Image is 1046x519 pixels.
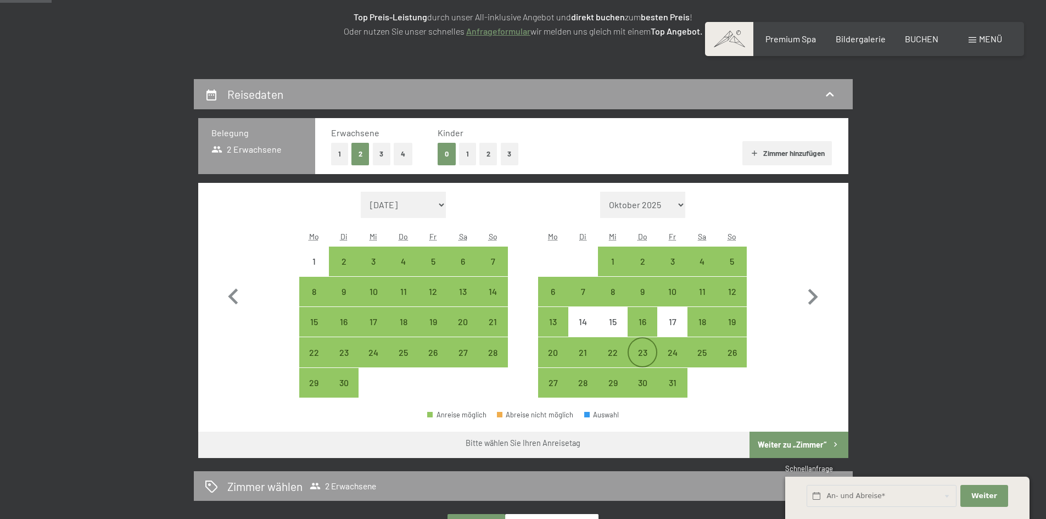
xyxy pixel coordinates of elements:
div: 20 [449,317,477,345]
div: Anreise möglich [717,307,747,337]
div: Anreise möglich [628,337,657,367]
div: Tue Oct 07 2025 [568,277,598,306]
div: 1 [599,257,627,284]
div: Wed Sep 24 2025 [359,337,388,367]
h3: Belegung [211,127,302,139]
div: Fri Sep 19 2025 [418,307,448,337]
div: Fri Oct 10 2025 [657,277,687,306]
div: 27 [539,378,567,406]
div: 22 [300,348,328,376]
div: 21 [479,317,506,345]
div: Fri Oct 17 2025 [657,307,687,337]
div: Fri Oct 31 2025 [657,368,687,398]
div: Anreise nicht möglich [598,307,628,337]
abbr: Samstag [698,232,706,241]
div: Anreise möglich [329,368,359,398]
div: Anreise möglich [657,277,687,306]
button: Nächster Monat [797,192,829,398]
div: Wed Sep 10 2025 [359,277,388,306]
div: Anreise möglich [657,368,687,398]
div: 7 [479,257,506,284]
div: 19 [419,317,447,345]
div: Anreise möglich [687,277,717,306]
div: 12 [419,287,447,315]
div: Sat Oct 04 2025 [687,247,717,276]
div: Fri Oct 24 2025 [657,337,687,367]
div: Anreise möglich [598,337,628,367]
h2: Reisedaten [227,87,283,101]
div: Sat Sep 20 2025 [448,307,478,337]
div: Anreise möglich [389,337,418,367]
button: 4 [394,143,412,165]
div: Anreise möglich [418,337,448,367]
div: Mon Sep 22 2025 [299,337,329,367]
div: Anreise möglich [448,277,478,306]
div: Anreise möglich [329,277,359,306]
div: Anreise möglich [538,307,568,337]
abbr: Freitag [669,232,676,241]
div: Wed Oct 01 2025 [598,247,628,276]
span: Weiter [971,491,997,501]
button: Weiter zu „Zimmer“ [749,432,848,458]
div: Wed Oct 22 2025 [598,337,628,367]
button: 3 [501,143,519,165]
div: Anreise möglich [568,277,598,306]
div: 27 [449,348,477,376]
button: Vorheriger Monat [217,192,249,398]
div: 24 [360,348,387,376]
div: 7 [569,287,597,315]
div: 14 [479,287,506,315]
button: Weiter [960,485,1008,507]
abbr: Donnerstag [399,232,408,241]
div: Anreise möglich [448,337,478,367]
div: Anreise möglich [448,247,478,276]
div: Anreise möglich [538,368,568,398]
div: Thu Sep 25 2025 [389,337,418,367]
button: 0 [438,143,456,165]
abbr: Dienstag [340,232,348,241]
div: 15 [300,317,328,345]
div: Wed Sep 03 2025 [359,247,388,276]
div: Sun Sep 14 2025 [478,277,507,306]
div: 28 [479,348,506,376]
div: Thu Sep 11 2025 [389,277,418,306]
div: Anreise möglich [568,368,598,398]
div: 25 [390,348,417,376]
div: Anreise nicht möglich [657,307,687,337]
div: Anreise möglich [538,337,568,367]
div: 11 [689,287,716,315]
div: Sat Oct 25 2025 [687,337,717,367]
strong: Top Preis-Leistung [354,12,427,22]
div: Anreise möglich [448,307,478,337]
div: 17 [658,317,686,345]
div: 5 [718,257,746,284]
div: 4 [689,257,716,284]
div: Tue Sep 02 2025 [329,247,359,276]
div: Anreise möglich [628,277,657,306]
div: 19 [718,317,746,345]
div: 23 [330,348,357,376]
div: Sun Sep 28 2025 [478,337,507,367]
div: Mon Sep 29 2025 [299,368,329,398]
div: Anreise möglich [598,368,628,398]
div: Fri Sep 05 2025 [418,247,448,276]
div: 9 [330,287,357,315]
a: BUCHEN [905,34,938,44]
div: Anreise möglich [657,247,687,276]
div: Anreise möglich [329,247,359,276]
div: Anreise möglich [359,277,388,306]
div: Anreise möglich [628,307,657,337]
div: 26 [419,348,447,376]
div: Tue Oct 28 2025 [568,368,598,398]
div: 24 [658,348,686,376]
span: Erwachsene [331,127,379,138]
span: 2 Erwachsene [310,481,376,492]
abbr: Sonntag [489,232,497,241]
div: 3 [658,257,686,284]
div: Thu Oct 02 2025 [628,247,657,276]
abbr: Montag [309,232,319,241]
div: Fri Sep 12 2025 [418,277,448,306]
div: 22 [599,348,627,376]
a: Anfrageformular [466,26,530,36]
